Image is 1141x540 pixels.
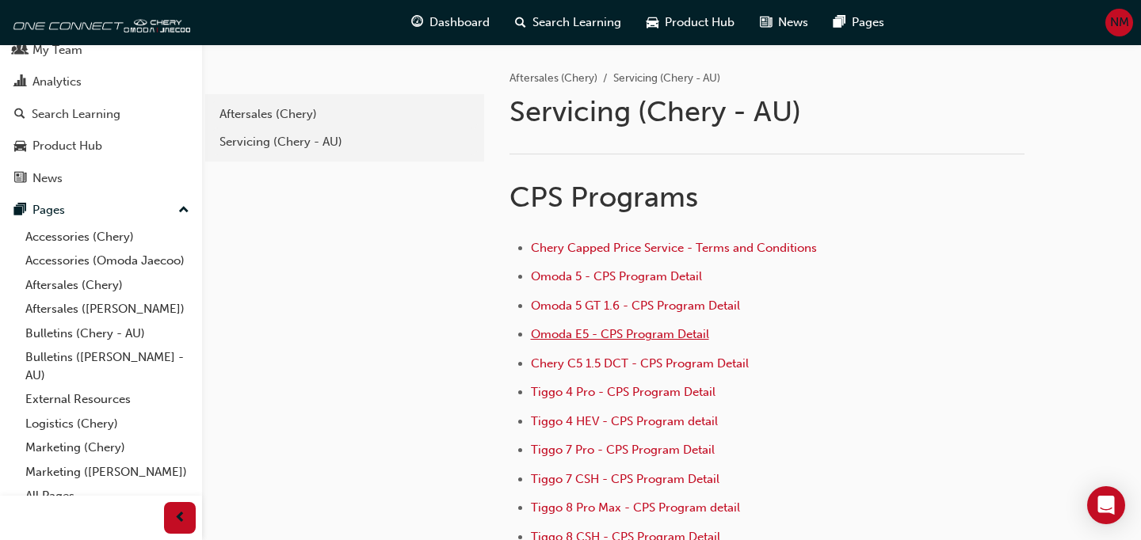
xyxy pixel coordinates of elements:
a: Marketing (Chery) [19,435,196,460]
img: oneconnect [8,6,190,38]
a: Servicing (Chery - AU) [212,128,478,156]
a: Aftersales (Chery) [212,101,478,128]
a: Analytics [6,67,196,97]
div: Analytics [32,73,82,91]
a: Tiggo 8 Pro Max - CPS Program detail [531,500,740,515]
a: car-iconProduct Hub [634,6,747,39]
a: search-iconSearch Learning [502,6,634,39]
a: Accessories (Omoda Jaecoo) [19,249,196,273]
span: NM [1110,13,1129,32]
div: Aftersales (Chery) [219,105,470,124]
a: Logistics (Chery) [19,412,196,436]
a: Omoda 5 - CPS Program Detail [531,269,702,283]
span: pages-icon [14,203,26,218]
div: Open Intercom Messenger [1087,486,1125,524]
a: guage-iconDashboard [399,6,502,39]
span: Search Learning [532,13,621,32]
h1: Servicing (Chery - AU) [509,94,1021,129]
a: External Resources [19,387,196,412]
a: Product Hub [6,131,196,161]
div: My Team [32,41,82,59]
a: Omoda 5 GT 1.6 - CPS Program Detail [531,299,740,313]
span: car-icon [647,13,658,32]
a: Tiggo 7 CSH - CPS Program Detail [531,472,719,486]
a: Bulletins ([PERSON_NAME] - AU) [19,345,196,387]
button: Pages [6,196,196,225]
a: Tiggo 7 Pro - CPS Program Detail [531,443,715,457]
a: My Team [6,36,196,65]
span: Pages [852,13,884,32]
li: Servicing (Chery - AU) [613,70,720,88]
a: Tiggo 4 HEV - CPS Program detail [531,414,718,428]
span: News [778,13,808,32]
a: news-iconNews [747,6,821,39]
div: Servicing (Chery - AU) [219,133,470,151]
a: Tiggo 4 Pro - CPS Program Detail [531,385,716,399]
a: Chery C5 1.5 DCT - CPS Program Detail [531,356,749,371]
div: News [32,169,63,188]
span: prev-icon [174,508,186,528]
span: news-icon [760,13,772,32]
span: CPS Programs [509,180,698,214]
span: people-icon [14,44,26,58]
a: Bulletins (Chery - AU) [19,321,196,346]
a: Aftersales (Chery) [19,273,196,298]
span: search-icon [515,13,526,32]
button: NM [1105,9,1133,36]
span: Product Hub [665,13,735,32]
span: Dashboard [429,13,490,32]
a: All Pages [19,484,196,508]
div: Search Learning [32,105,120,124]
a: pages-iconPages [821,6,897,39]
a: Aftersales (Chery) [509,71,597,85]
a: Accessories (Chery) [19,225,196,249]
a: News [6,164,196,193]
span: chart-icon [14,75,26,89]
a: Omoda E5 - CPS Program Detail [531,327,709,341]
span: car-icon [14,139,26,154]
span: news-icon [14,172,26,186]
span: search-icon [14,108,25,122]
a: Chery Capped Price Service - Terms and Conditions [531,241,817,255]
span: guage-icon [411,13,423,32]
a: Aftersales ([PERSON_NAME]) [19,297,196,321]
a: Search Learning [6,100,196,129]
span: up-icon [178,200,189,221]
a: Marketing ([PERSON_NAME]) [19,460,196,485]
div: Pages [32,201,65,219]
div: Product Hub [32,137,102,155]
span: pages-icon [834,13,845,32]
